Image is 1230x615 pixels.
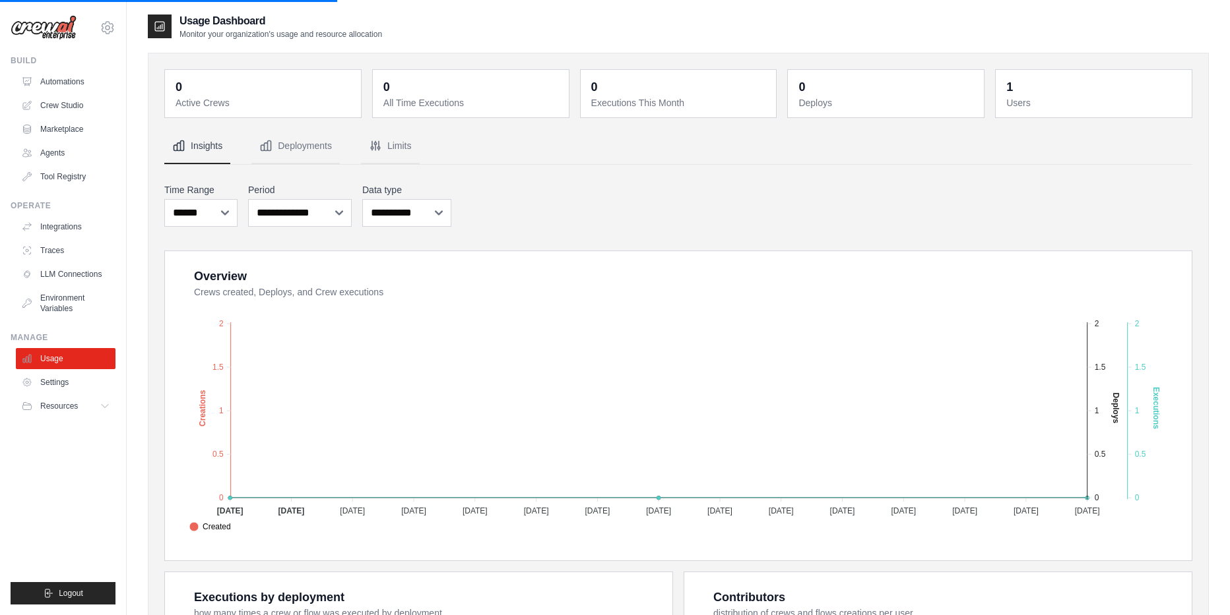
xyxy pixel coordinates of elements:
label: Data type [362,183,451,196]
button: Deployments [251,129,340,164]
div: Operate [11,200,115,211]
button: Logout [11,582,115,604]
button: Resources [16,395,115,417]
label: Period [248,183,352,196]
nav: Tabs [164,129,1192,164]
img: Logo [11,15,77,40]
tspan: 1 [219,406,224,415]
a: Automations [16,71,115,92]
h2: Usage Dashboard [179,13,382,29]
tspan: [DATE] [707,506,732,515]
a: Integrations [16,216,115,237]
button: Insights [164,129,230,164]
dt: Active Crews [176,96,353,109]
tspan: 2 [1095,319,1099,328]
tspan: [DATE] [217,506,243,515]
tspan: 1.5 [212,363,224,372]
tspan: [DATE] [463,506,488,515]
tspan: [DATE] [952,506,977,515]
tspan: 1.5 [1135,363,1146,372]
p: Monitor your organization's usage and resource allocation [179,29,382,40]
tspan: [DATE] [401,506,426,515]
tspan: [DATE] [891,506,916,515]
a: Usage [16,348,115,369]
tspan: 2 [1135,319,1140,328]
span: Resources [40,401,78,411]
tspan: 0 [1135,493,1140,502]
div: 0 [798,78,805,96]
tspan: [DATE] [769,506,794,515]
tspan: 1.5 [1095,363,1106,372]
tspan: 2 [219,319,224,328]
dt: All Time Executions [383,96,561,109]
a: Agents [16,142,115,163]
text: Executions [1151,387,1161,429]
tspan: 0 [219,493,224,502]
tspan: [DATE] [524,506,549,515]
div: 0 [176,78,182,96]
a: LLM Connections [16,264,115,285]
div: Executions by deployment [194,588,344,606]
tspan: 0.5 [1135,450,1146,459]
dt: Crews created, Deploys, and Crew executions [194,285,1176,299]
tspan: [DATE] [646,506,671,515]
tspan: 0.5 [1095,450,1106,459]
div: 0 [591,78,598,96]
div: 0 [383,78,390,96]
tspan: [DATE] [340,506,365,515]
dt: Users [1006,96,1184,109]
span: Logout [59,588,83,599]
div: Contributors [713,588,785,606]
label: Time Range [164,183,238,196]
dt: Deploys [798,96,976,109]
tspan: 1 [1135,406,1140,415]
tspan: [DATE] [1014,506,1039,515]
div: Manage [11,332,115,343]
tspan: [DATE] [585,506,610,515]
tspan: [DATE] [1075,506,1100,515]
tspan: [DATE] [278,506,305,515]
a: Crew Studio [16,95,115,116]
span: Created [189,521,231,533]
div: 1 [1006,78,1013,96]
div: Overview [194,267,247,285]
div: Build [11,55,115,66]
tspan: 0.5 [212,450,224,459]
tspan: 0 [1095,493,1099,502]
text: Deploys [1111,393,1120,424]
button: Limits [361,129,420,164]
tspan: 1 [1095,406,1099,415]
a: Settings [16,372,115,393]
a: Marketplace [16,119,115,140]
text: Creations [198,390,207,426]
dt: Executions This Month [591,96,769,109]
a: Traces [16,240,115,261]
a: Tool Registry [16,166,115,187]
a: Environment Variables [16,287,115,319]
tspan: [DATE] [830,506,855,515]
